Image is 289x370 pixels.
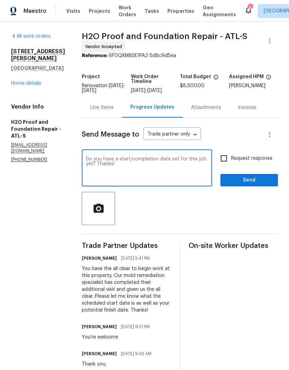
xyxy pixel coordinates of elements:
div: You’re welcome [82,334,154,341]
h5: Work Order Timeline [131,74,180,84]
div: Trade partner only [143,129,201,140]
span: Visits [66,8,80,15]
span: - [82,83,125,93]
span: [DATE] [131,88,146,93]
button: Send [220,174,278,187]
div: Attachments [191,104,221,111]
h6: [PERSON_NAME] [82,350,117,357]
span: - [131,88,162,93]
span: [DATE] 9:51 PM [121,323,150,330]
div: 6F0QXM8DE1PA2-5d8c9d5ea [82,52,278,59]
span: Properties [167,8,194,15]
span: $8,500.00 [180,83,204,88]
h5: Total Budget [180,74,211,79]
span: Request response [231,155,272,162]
h5: Assigned HPM [229,74,264,79]
span: Projects [89,8,110,15]
span: [DATE] [109,83,123,88]
span: The hpm assigned to this work order. [266,74,271,83]
div: Progress Updates [130,104,174,111]
a: All work orders [11,34,51,39]
span: Geo Assignments [203,4,236,18]
div: Thank you. [82,361,156,368]
span: Vendor Accepted [85,43,125,50]
div: Line Items [90,104,114,111]
span: [DATE] [82,88,96,93]
span: Maestro [24,8,46,15]
span: Work Orders [119,4,136,18]
div: Invoices [238,104,256,111]
h6: [PERSON_NAME] [82,255,117,262]
span: [DATE] 9:42 AM [121,350,151,357]
h5: Project [82,74,100,79]
span: [DATE] 5:41 PM [121,255,150,262]
span: On-site Worker Updates [189,242,278,249]
span: [DATE] [147,88,162,93]
span: Send Message to [82,131,139,138]
h6: [PERSON_NAME] [82,323,117,330]
b: Reference: [82,53,107,58]
span: H2O Proof and Foundation Repair - ATL-S [82,32,247,40]
div: [PERSON_NAME] [229,83,278,88]
span: Renovation [82,83,125,93]
span: The total cost of line items that have been proposed by Opendoor. This sum includes line items th... [213,74,219,83]
span: Tasks [144,9,159,13]
h5: H2O Proof and Foundation Repair - ATL-S [11,119,65,139]
h4: Vendor Info [11,103,65,110]
div: 4 [248,4,253,11]
span: Trade Partner Updates [82,242,171,249]
textarea: Do you have a start/completion date set for this job yet? Thanks! [86,157,208,181]
div: You have the all clear to begin work at this property. Our mold remediation specialist has comple... [82,265,171,314]
a: Home details [11,81,41,86]
span: Send [226,176,272,185]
